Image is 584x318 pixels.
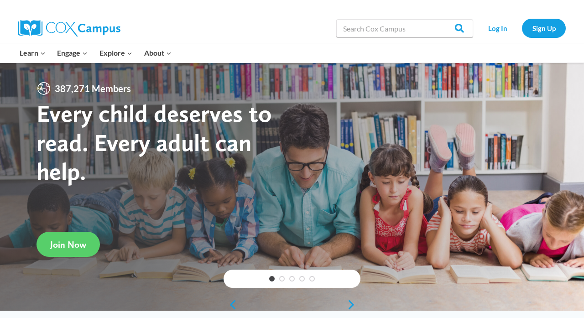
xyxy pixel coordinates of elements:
[144,47,172,59] span: About
[18,20,120,36] img: Cox Campus
[14,43,177,63] nav: Primary Navigation
[224,299,237,310] a: previous
[478,19,517,37] a: Log In
[478,19,566,37] nav: Secondary Navigation
[279,276,285,282] a: 2
[522,19,566,37] a: Sign Up
[347,299,360,310] a: next
[57,47,88,59] span: Engage
[99,47,132,59] span: Explore
[36,99,272,186] strong: Every child deserves to read. Every adult can help.
[224,296,360,314] div: content slider buttons
[51,81,135,96] span: 387,271 Members
[20,47,46,59] span: Learn
[336,19,473,37] input: Search Cox Campus
[269,276,275,282] a: 1
[299,276,305,282] a: 4
[309,276,315,282] a: 5
[289,276,295,282] a: 3
[36,232,100,257] a: Join Now
[50,239,86,250] span: Join Now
